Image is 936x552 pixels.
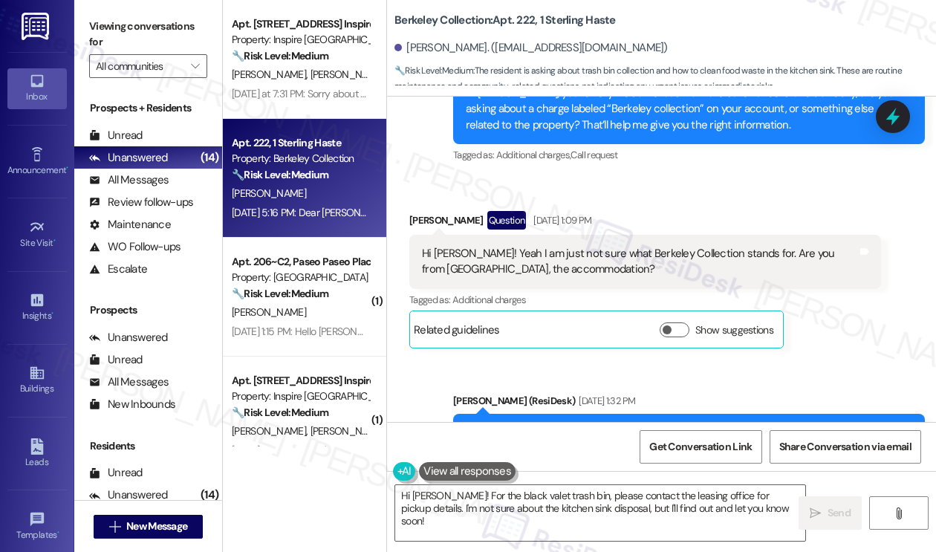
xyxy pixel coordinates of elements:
div: Property: [GEOGRAPHIC_DATA] [232,270,369,285]
span: Additional charges [452,293,526,306]
div: Unanswered [89,487,168,503]
span: [PERSON_NAME] [232,186,306,200]
span: [PERSON_NAME] [311,424,385,438]
div: Prospects [74,302,222,318]
button: Share Conversation via email [770,430,921,464]
i:  [109,521,120,533]
span: Additional charges , [496,149,571,161]
div: Question [487,211,527,230]
a: Buildings [7,360,67,400]
span: • [66,163,68,173]
input: All communities [96,54,183,78]
div: Property: Inspire [GEOGRAPHIC_DATA] [232,389,369,404]
div: Apt. 222, 1 Sterling Haste [232,135,369,151]
div: Unread [89,128,143,143]
strong: 🔧 Risk Level: Medium [232,168,328,181]
div: All Messages [89,172,169,188]
b: Berkeley Collection: Apt. 222, 1 Sterling Haste [394,13,616,28]
div: Property: Inspire [GEOGRAPHIC_DATA] [232,32,369,48]
div: Tagged as: [409,289,881,311]
span: • [57,527,59,538]
div: Hi [PERSON_NAME], you're very welcome! Just to make sure I understand correctly, are you asking a... [466,85,901,133]
span: : The resident is asking about trash bin collection and how to clean food waste in the kitchen si... [394,63,936,95]
img: ResiDesk Logo [22,13,52,40]
div: (14) [197,146,222,169]
div: Unanswered [89,330,168,345]
div: Apt. 206~C2, Paseo Paseo Place [232,254,369,270]
strong: 🔧 Risk Level: Medium [394,65,473,77]
i:  [893,507,904,519]
span: [PERSON_NAME] [232,68,311,81]
div: Review follow-ups [89,195,193,210]
span: [PERSON_NAME] [311,68,385,81]
div: [DATE] 1:13 PM: Hello, It's been payed. Thank you! [232,444,436,457]
i:  [810,507,821,519]
div: Prospects + Residents [74,100,222,116]
div: Tagged as: [453,144,925,166]
span: [PERSON_NAME] [232,424,311,438]
span: Share Conversation via email [779,439,911,455]
div: All Messages [89,374,169,390]
label: Viewing conversations for [89,15,207,54]
a: Site Visit • [7,215,67,255]
div: Residents [74,438,222,454]
span: New Message [126,519,187,534]
a: Inbox [7,68,67,108]
a: Insights • [7,288,67,328]
span: Send [828,505,851,521]
button: Get Conversation Link [640,430,761,464]
div: Unread [89,352,143,368]
div: [DATE] at 7:31 PM: Sorry about that I just got off [232,87,430,100]
div: Maintenance [89,217,171,233]
a: Leads [7,434,67,474]
div: Related guidelines [414,322,500,344]
div: Unanswered [89,150,168,166]
span: • [53,236,56,246]
div: WO Follow-ups [89,239,181,255]
div: Property: Berkeley Collection [232,151,369,166]
a: Templates • [7,507,67,547]
span: Get Conversation Link [649,439,752,455]
div: Unread [89,465,143,481]
div: Apt. [STREET_ADDRESS] Inspire Homes [GEOGRAPHIC_DATA] [232,16,369,32]
div: [PERSON_NAME]. ([EMAIL_ADDRESS][DOMAIN_NAME]) [394,40,668,56]
strong: 🔧 Risk Level: Medium [232,287,328,300]
div: Apt. [STREET_ADDRESS] Inspire Homes [GEOGRAPHIC_DATA] [232,373,369,389]
button: New Message [94,515,204,539]
span: Call request [571,149,617,161]
span: [PERSON_NAME] [232,305,306,319]
div: [PERSON_NAME] (ResiDesk) [453,393,925,414]
div: [PERSON_NAME] [409,211,881,235]
strong: 🔧 Risk Level: Medium [232,49,328,62]
strong: 🔧 Risk Level: Medium [232,406,328,419]
div: Hi [PERSON_NAME]! Yeah I am just not sure what Berkeley Collection stands for. Are you from [GEOG... [422,246,857,278]
div: [DATE] 1:32 PM [575,393,635,409]
span: • [51,308,53,319]
button: Send [799,496,862,530]
div: (14) [197,484,222,507]
div: New Inbounds [89,397,175,412]
div: [DATE] 1:09 PM [530,212,591,228]
textarea: Hi [PERSON_NAME]! For the black valet trash bin, please contact the leasing office for pickup det... [395,485,805,541]
div: Escalate [89,262,147,277]
i:  [191,60,199,72]
label: Show suggestions [695,322,773,338]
